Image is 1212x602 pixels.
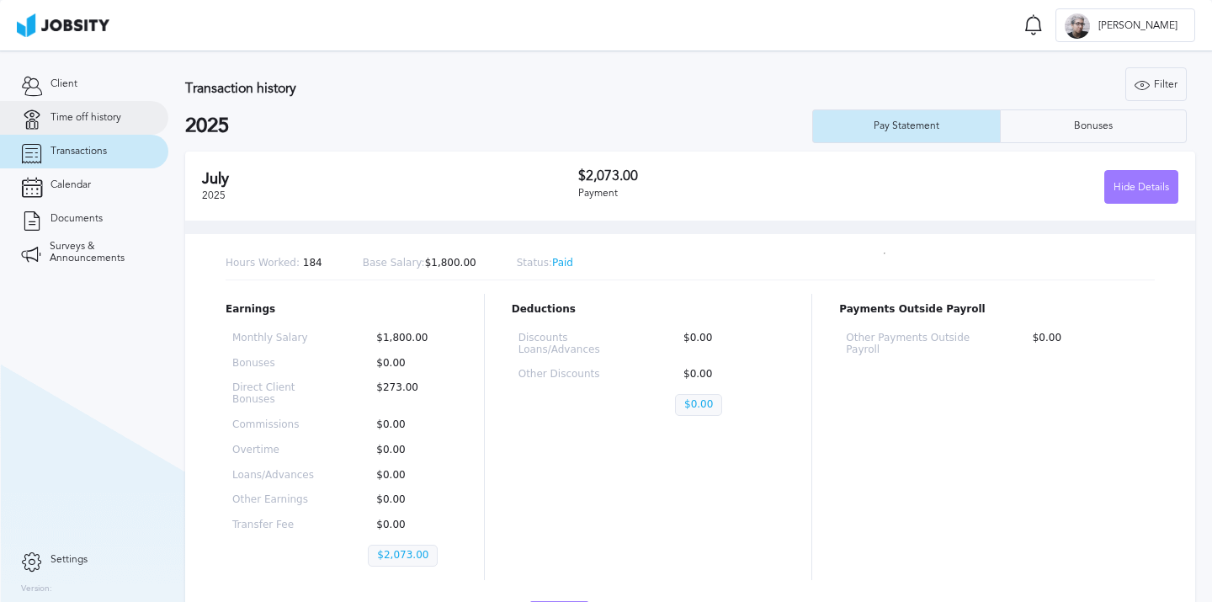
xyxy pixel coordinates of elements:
p: $0.00 [675,369,778,381]
p: 184 [226,258,322,269]
span: Calendar [50,179,91,191]
span: Status: [517,257,552,269]
p: Payments Outside Payroll [839,304,1155,316]
p: $0.00 [675,333,778,356]
span: 2025 [202,189,226,201]
div: Pay Statement [865,120,948,132]
p: Deductions [512,304,785,316]
img: ab4bad089aa723f57921c736e9817d99.png [17,13,109,37]
div: Bonuses [1066,120,1121,132]
div: Hide Details [1105,171,1177,205]
span: Base Salary: [363,257,425,269]
p: Other Discounts [518,369,621,381]
p: $0.00 [368,419,449,431]
p: $0.00 [368,494,449,506]
span: Surveys & Announcements [50,241,147,264]
h3: $2,073.00 [578,168,879,184]
button: J[PERSON_NAME] [1055,8,1195,42]
span: Documents [50,213,103,225]
p: Bonuses [232,358,314,370]
p: Direct Client Bonuses [232,382,314,406]
h2: 2025 [185,115,812,138]
p: $0.00 [368,358,449,370]
p: $0.00 [368,470,449,482]
p: $0.00 [675,394,722,416]
p: Monthly Salary [232,333,314,344]
p: Paid [517,258,573,269]
p: $1,800.00 [368,333,449,344]
p: Commissions [232,419,314,431]
button: Pay Statement [812,109,1000,143]
div: J [1065,13,1090,39]
div: Filter [1126,68,1186,102]
button: Filter [1125,67,1187,101]
div: Payment [578,188,879,200]
p: Other Payments Outside Payroll [846,333,970,356]
span: Transactions [50,146,107,157]
span: Hours Worked: [226,257,300,269]
p: $0.00 [368,445,449,456]
h2: July [202,170,578,188]
span: [PERSON_NAME] [1090,20,1186,32]
p: Overtime [232,445,314,456]
label: Version: [21,584,52,594]
p: $2,073.00 [368,545,438,567]
p: $0.00 [368,519,449,531]
span: Client [50,78,77,90]
button: Hide Details [1104,170,1178,204]
p: Transfer Fee [232,519,314,531]
p: $0.00 [1024,333,1148,356]
p: $1,800.00 [363,258,476,269]
h3: Transaction history [185,81,732,96]
span: Time off history [50,112,121,124]
p: $273.00 [368,382,449,406]
p: Other Earnings [232,494,314,506]
p: Earnings [226,304,457,316]
p: Loans/Advances [232,470,314,482]
p: Discounts Loans/Advances [518,333,621,356]
span: Settings [50,554,88,566]
button: Bonuses [1000,109,1188,143]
